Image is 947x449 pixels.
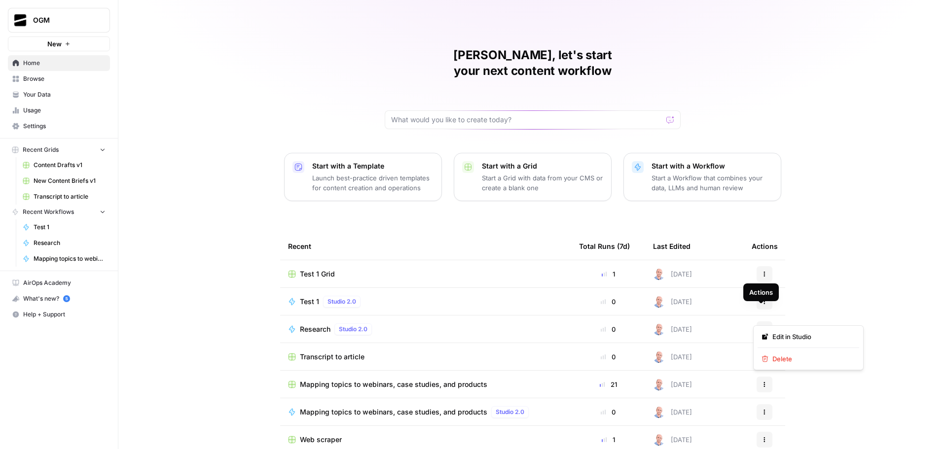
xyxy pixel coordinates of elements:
span: Transcript to article [300,352,364,362]
span: New [47,39,62,49]
a: Browse [8,71,110,87]
span: Test 1 Grid [300,269,335,279]
a: ResearchStudio 2.0 [288,323,563,335]
img: 4tx75zylyv1pt3lh6v9ok7bbf875 [653,323,665,335]
a: Test 1 [18,219,110,235]
a: AirOps Academy [8,275,110,291]
a: Test 1Studio 2.0 [288,296,563,308]
span: Home [23,59,106,68]
button: Start with a WorkflowStart a Workflow that combines your data, LLMs and human review [623,153,781,201]
button: Recent Workflows [8,205,110,219]
span: Recent Workflows [23,207,74,216]
a: Transcript to article [18,189,110,205]
span: Test 1 [34,223,106,232]
div: [DATE] [653,323,692,335]
span: Content Drafts v1 [34,161,106,170]
div: 0 [579,352,637,362]
button: What's new? 5 [8,291,110,307]
img: 4tx75zylyv1pt3lh6v9ok7bbf875 [653,296,665,308]
text: 5 [65,296,68,301]
span: New Content Briefs v1 [34,176,106,185]
span: Help + Support [23,310,106,319]
span: Transcript to article [34,192,106,201]
span: Studio 2.0 [328,297,356,306]
p: Launch best-practice driven templates for content creation and operations [312,173,434,193]
div: Total Runs (7d) [579,233,630,260]
a: Transcript to article [288,352,563,362]
span: Studio 2.0 [339,325,367,334]
div: 0 [579,407,637,417]
span: Research [34,239,106,247]
div: Recent [288,233,563,260]
span: Browse [23,74,106,83]
div: What's new? [8,291,109,306]
div: Last Edited [653,233,691,260]
div: 0 [579,324,637,334]
img: 4tx75zylyv1pt3lh6v9ok7bbf875 [653,406,665,418]
button: Recent Grids [8,142,110,157]
span: Studio 2.0 [496,408,524,416]
a: Content Drafts v1 [18,157,110,173]
img: 4tx75zylyv1pt3lh6v9ok7bbf875 [653,434,665,446]
button: Start with a TemplateLaunch best-practice driven templates for content creation and operations [284,153,442,201]
a: Mapping topics to webinars, case studies, and productsStudio 2.0 [288,406,563,418]
div: [DATE] [653,351,692,363]
span: Mapping topics to webinars, case studies, and products [300,380,487,389]
span: Web scraper [300,435,342,445]
span: Delete [772,354,851,364]
a: Usage [8,103,110,118]
div: 0 [579,297,637,307]
div: [DATE] [653,406,692,418]
a: Web scraper [288,435,563,445]
div: 1 [579,435,637,445]
span: Mapping topics to webinars, case studies, and products [34,254,106,263]
h1: [PERSON_NAME], let's start your next content workflow [385,47,681,79]
span: Mapping topics to webinars, case studies, and products [300,407,487,417]
a: Home [8,55,110,71]
a: Settings [8,118,110,134]
div: 1 [579,269,637,279]
p: Start with a Grid [482,161,603,171]
img: 4tx75zylyv1pt3lh6v9ok7bbf875 [653,268,665,280]
a: Research [18,235,110,251]
span: Research [300,324,330,334]
div: [DATE] [653,434,692,446]
span: Test 1 [300,297,319,307]
button: Help + Support [8,307,110,322]
span: AirOps Academy [23,278,106,287]
span: Usage [23,106,106,115]
p: Start with a Workflow [652,161,773,171]
div: [DATE] [653,379,692,390]
a: 5 [63,295,70,302]
a: Mapping topics to webinars, case studies, and products [18,251,110,267]
img: OGM Logo [11,11,29,29]
input: What would you like to create today? [391,115,662,125]
button: Workspace: OGM [8,8,110,33]
img: 4tx75zylyv1pt3lh6v9ok7bbf875 [653,351,665,363]
a: Your Data [8,87,110,103]
span: Your Data [23,90,106,99]
a: Test 1 Grid [288,269,563,279]
button: New [8,36,110,51]
p: Start a Grid with data from your CMS or create a blank one [482,173,603,193]
span: OGM [33,15,93,25]
div: 21 [579,380,637,389]
div: [DATE] [653,268,692,280]
a: Mapping topics to webinars, case studies, and products [288,380,563,389]
div: [DATE] [653,296,692,308]
p: Start with a Template [312,161,434,171]
span: Recent Grids [23,145,59,154]
img: 4tx75zylyv1pt3lh6v9ok7bbf875 [653,379,665,390]
span: Settings [23,122,106,131]
span: Edit in Studio [772,332,851,342]
button: Start with a GridStart a Grid with data from your CMS or create a blank one [454,153,612,201]
p: Start a Workflow that combines your data, LLMs and human review [652,173,773,193]
div: Actions [752,233,778,260]
a: New Content Briefs v1 [18,173,110,189]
